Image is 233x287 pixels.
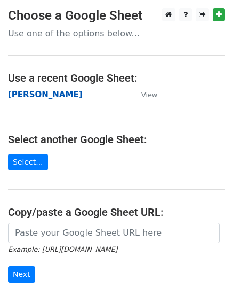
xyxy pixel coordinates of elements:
[141,91,157,99] small: View
[8,245,117,253] small: Example: [URL][DOMAIN_NAME]
[8,8,225,24] h3: Choose a Google Sheet
[8,90,82,99] a: [PERSON_NAME]
[180,236,233,287] iframe: Chat Widget
[8,154,48,170] a: Select...
[8,223,220,243] input: Paste your Google Sheet URL here
[131,90,157,99] a: View
[8,28,225,39] p: Use one of the options below...
[8,72,225,84] h4: Use a recent Google Sheet:
[8,206,225,219] h4: Copy/paste a Google Sheet URL:
[8,133,225,146] h4: Select another Google Sheet:
[8,266,35,283] input: Next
